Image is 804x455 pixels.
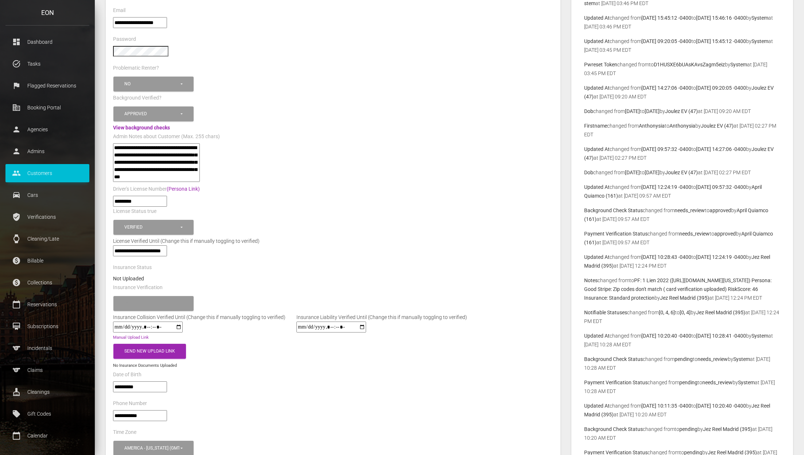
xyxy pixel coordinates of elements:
[11,80,84,91] p: Flagged Reservations
[584,277,772,301] b: PF: 1 Lien 2022 ([URL][DOMAIN_NAME][US_STATE]) Persona: Good Stripe: Zip codes don't match ( card...
[11,386,84,397] p: Cleanings
[113,296,194,311] button: Please select
[696,184,746,190] b: [DATE] 09:57:32 -0400
[11,211,84,222] p: Verifications
[11,277,84,288] p: Collections
[751,333,768,339] b: System
[584,401,780,419] p: changed from to by at [DATE] 10:20 AM EDT
[584,331,780,349] p: changed from to by at [DATE] 10:28 AM EDT
[696,15,746,21] b: [DATE] 15:46:16 -0400
[113,7,125,14] label: Email
[680,310,691,315] b: [0, 4]
[584,333,610,339] b: Updated At
[113,429,136,436] label: Time Zone
[113,220,194,235] button: Verified
[641,38,691,44] b: [DATE] 09:20:05 -0400
[696,38,746,44] b: [DATE] 15:45:12 -0400
[124,224,179,230] div: Verified
[5,361,89,379] a: sports Claims
[113,77,194,92] button: No
[584,121,780,139] p: changed from to by at [DATE] 02:27 PM EDT
[5,295,89,314] a: calendar_today Reservations
[5,252,89,270] a: paid Billable
[696,146,746,152] b: [DATE] 14:27:06 -0400
[113,208,156,215] label: License Status true
[5,98,89,117] a: corporate_fare Booking Portal
[124,81,179,87] div: No
[584,253,780,270] p: changed from to by at [DATE] 12:24 PM EDT
[5,339,89,357] a: sports Incidentals
[584,184,610,190] b: Updated At
[113,36,136,43] label: Password
[696,85,746,91] b: [DATE] 09:20:05 -0400
[730,62,747,67] b: System
[641,333,691,339] b: [DATE] 10:20:40 -0400
[5,230,89,248] a: watch Cleaning/Late
[5,33,89,51] a: dashboard Dashboard
[696,403,746,409] b: [DATE] 10:20:40 -0400
[167,186,200,192] a: (Persona Link)
[5,164,89,182] a: people Customers
[641,146,691,152] b: [DATE] 09:57:32 -0400
[11,36,84,47] p: Dashboard
[679,426,698,432] b: pending
[113,106,194,121] button: Approved
[584,378,780,396] p: changed from to by at [DATE] 10:28 AM EDT
[5,383,89,401] a: cleaning_services Cleanings
[11,365,84,376] p: Claims
[641,85,691,91] b: [DATE] 14:27:06 -0400
[584,145,780,162] p: changed from to by at [DATE] 02:27 PM EDT
[584,13,780,31] p: changed from to by at [DATE] 03:46 PM EDT
[11,299,84,310] p: Reservations
[5,273,89,292] a: paid Collections
[738,380,755,385] b: System
[113,371,141,378] label: Date of Birth
[584,425,780,442] p: changed from to by at [DATE] 10:20 AM EDT
[659,310,675,315] b: [0, 4, 6]
[291,313,473,322] div: Insurance Liability Verified Until (Change this if manually toggling to verified)
[703,426,752,432] b: Jez Reel Madrid (395)
[584,276,780,302] p: changed from to by at [DATE] 12:24 PM EDT
[113,94,162,102] label: Background Verified?
[625,170,640,175] b: [DATE]
[641,403,691,409] b: [DATE] 10:11:35 -0400
[584,229,780,247] p: changed from to by at [DATE] 09:57 AM EDT
[5,405,89,423] a: local_offer Gift Codes
[584,426,643,432] b: Background Check Status
[584,183,780,200] p: changed from to by at [DATE] 09:57 AM EDT
[5,427,89,445] a: calendar_today Calendar
[11,168,84,179] p: Customers
[11,430,84,441] p: Calendar
[584,277,598,283] b: Notes
[5,55,89,73] a: task_alt Tasks
[584,254,610,260] b: Updated At
[584,123,607,129] b: Firstname
[5,208,89,226] a: verified_user Verifications
[124,445,179,451] div: America - [US_STATE] (GMT -05:00)
[5,77,89,95] a: flag Flagged Reservations
[584,60,780,78] p: changed from to by at [DATE] 03:45 PM EDT
[11,124,84,135] p: Agencies
[584,37,780,54] p: changed from to by at [DATE] 03:45 PM EDT
[696,333,746,339] b: [DATE] 10:28:41 -0400
[584,356,643,362] b: Background Check Status
[11,58,84,69] p: Tasks
[584,108,593,114] b: Dob
[679,231,710,237] b: needs_review
[654,62,725,67] b: D1HUSXE6bUAsKAvsZagm5eiz
[584,62,617,67] b: Pwreset Token
[584,170,593,175] b: Dob
[733,356,750,362] b: System
[11,321,84,332] p: Subscriptions
[584,168,780,177] p: changed from to by at [DATE] 02:27 PM EDT
[701,123,734,129] b: Joulez EV (47)
[751,15,768,21] b: System
[641,15,691,21] b: [DATE] 15:45:12 -0400
[11,190,84,201] p: Cars
[584,15,610,21] b: Updated At
[584,403,610,409] b: Updated At
[113,65,159,72] label: Problematic Renter?
[714,231,736,237] b: approved
[584,310,627,315] b: Notifiable Statuses
[679,380,698,385] b: pending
